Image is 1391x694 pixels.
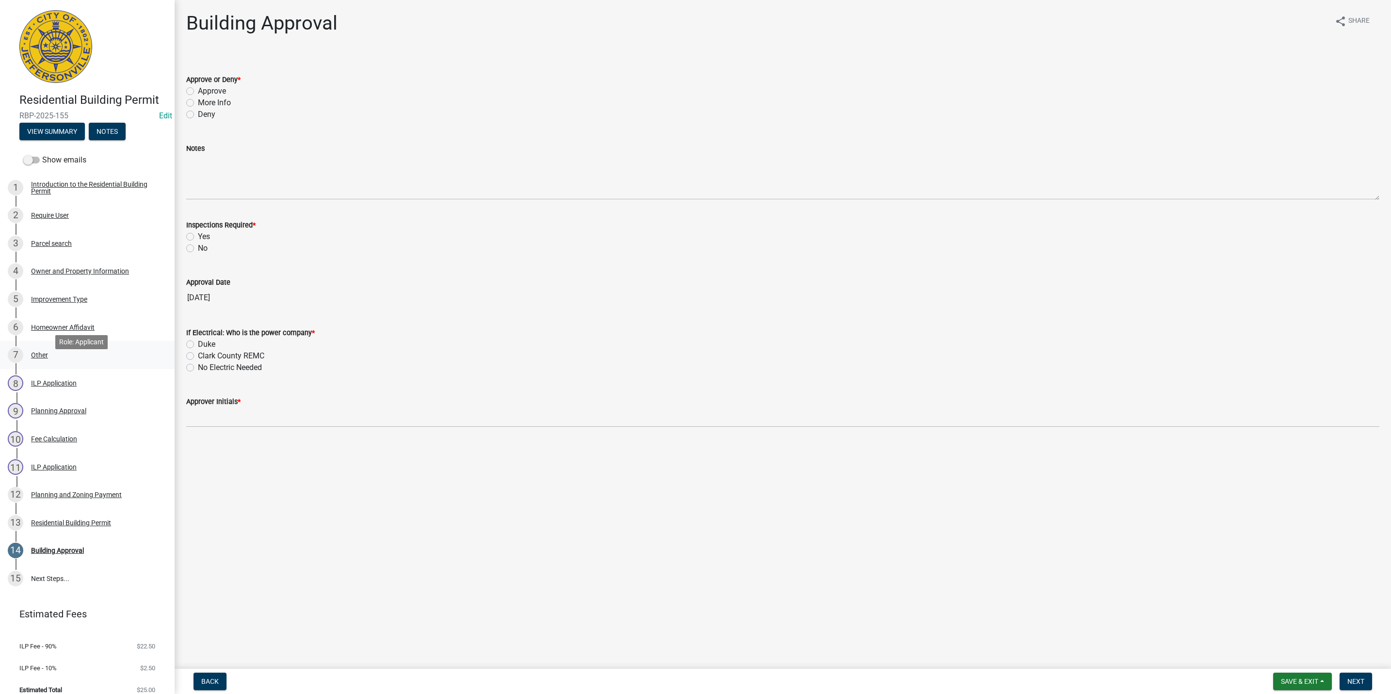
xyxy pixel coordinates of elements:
[8,263,23,279] div: 4
[8,403,23,419] div: 9
[194,673,226,690] button: Back
[1347,678,1364,685] span: Next
[31,407,86,414] div: Planning Approval
[8,347,23,363] div: 7
[31,436,77,442] div: Fee Calculation
[198,339,215,350] label: Duke
[137,643,155,649] span: $22.50
[1281,678,1318,685] span: Save & Exit
[8,431,23,447] div: 10
[19,643,57,649] span: ILP Fee - 90%
[19,93,167,107] h4: Residential Building Permit
[8,208,23,223] div: 2
[31,324,95,331] div: Homeowner Affidavit
[140,665,155,671] span: $2.50
[198,231,210,242] label: Yes
[8,236,23,251] div: 3
[19,123,85,140] button: View Summary
[1327,12,1377,31] button: shareShare
[31,547,84,554] div: Building Approval
[186,145,205,152] label: Notes
[198,242,208,254] label: No
[8,515,23,531] div: 13
[31,352,48,358] div: Other
[159,111,172,120] wm-modal-confirm: Edit Application Number
[1340,673,1372,690] button: Next
[31,491,122,498] div: Planning and Zoning Payment
[31,181,159,194] div: Introduction to the Residential Building Permit
[198,350,264,362] label: Clark County REMC
[198,85,226,97] label: Approve
[186,399,241,405] label: Approver Initials
[31,296,87,303] div: Improvement Type
[201,678,219,685] span: Back
[8,487,23,502] div: 12
[19,128,85,136] wm-modal-confirm: Summary
[19,665,57,671] span: ILP Fee - 10%
[8,291,23,307] div: 5
[186,222,256,229] label: Inspections Required
[31,240,72,247] div: Parcel search
[186,330,315,337] label: If Electrical: Who is the power company
[8,604,159,624] a: Estimated Fees
[8,320,23,335] div: 6
[137,687,155,693] span: $25.00
[186,279,230,286] label: Approval Date
[55,335,108,349] div: Role: Applicant
[8,375,23,391] div: 8
[8,459,23,475] div: 11
[23,154,86,166] label: Show emails
[186,77,241,83] label: Approve or Deny
[19,10,92,83] img: City of Jeffersonville, Indiana
[198,97,231,109] label: More Info
[8,543,23,558] div: 14
[1273,673,1332,690] button: Save & Exit
[31,268,129,274] div: Owner and Property Information
[198,109,215,120] label: Deny
[8,180,23,195] div: 1
[159,111,172,120] a: Edit
[8,571,23,586] div: 15
[19,687,62,693] span: Estimated Total
[31,519,111,526] div: Residential Building Permit
[89,123,126,140] button: Notes
[31,212,69,219] div: Require User
[89,128,126,136] wm-modal-confirm: Notes
[19,111,155,120] span: RBP-2025-155
[186,12,338,35] h1: Building Approval
[31,464,77,470] div: ILP Application
[1335,16,1346,27] i: share
[198,362,262,373] label: No Electric Needed
[31,380,77,387] div: ILP Application
[1348,16,1370,27] span: Share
